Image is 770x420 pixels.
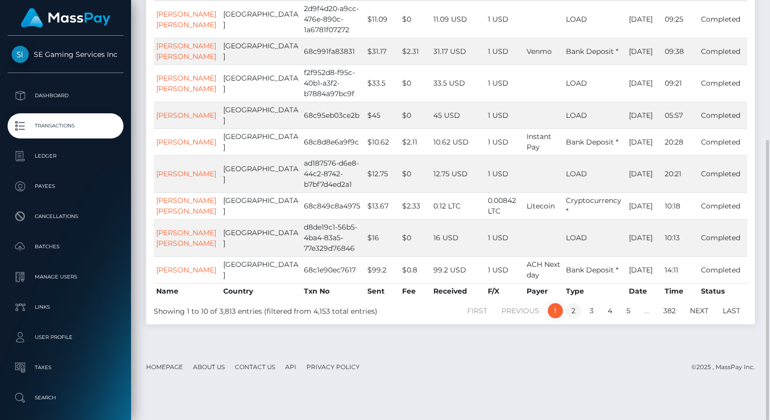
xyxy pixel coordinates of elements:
div: Showing 1 to 10 of 3,813 entries (filtered from 4,153 total entries) [154,302,392,317]
a: Transactions [8,113,123,138]
td: Completed [698,155,747,192]
th: Type [563,283,626,299]
td: $0 [400,155,431,192]
p: User Profile [12,330,119,345]
a: Privacy Policy [302,359,364,375]
td: Completed [698,102,747,128]
td: 1 USD [485,256,524,283]
th: Txn No [301,283,365,299]
a: 3 [584,303,599,318]
td: 68c1e90ec7617 [301,256,365,283]
p: Links [12,300,119,315]
span: ACH Next day [527,260,560,279]
a: Search [8,385,123,410]
td: 10.62 USD [431,128,485,155]
td: $31.17 [365,38,400,64]
td: [DATE] [626,102,662,128]
td: LOAD [563,219,626,256]
td: Completed [698,256,747,283]
a: [PERSON_NAME] [PERSON_NAME] [156,196,216,216]
td: f2f952d8-f95c-40b1-a3f2-b7884a97bc9f [301,64,365,102]
td: LOAD [563,102,626,128]
td: [GEOGRAPHIC_DATA] [221,192,301,219]
td: 0.12 LTC [431,192,485,219]
td: [GEOGRAPHIC_DATA] [221,219,301,256]
a: 5 [621,303,636,318]
td: $12.75 [365,155,400,192]
td: $0 [400,102,431,128]
td: Bank Deposit * [563,128,626,155]
td: [GEOGRAPHIC_DATA] [221,155,301,192]
p: Batches [12,239,119,254]
td: LOAD [563,1,626,38]
td: 68c8d8e6a9f9c [301,128,365,155]
a: [PERSON_NAME] [PERSON_NAME] [156,228,216,248]
td: [DATE] [626,1,662,38]
td: 20:28 [662,128,698,155]
td: $0 [400,64,431,102]
td: 0.00842 LTC [485,192,524,219]
a: [PERSON_NAME] [156,111,216,120]
th: F/X [485,283,524,299]
td: 68c849c8a4975 [301,192,365,219]
td: $0 [400,1,431,38]
td: LOAD [563,64,626,102]
td: Completed [698,128,747,155]
td: 2d9f4d20-a9cc-476e-890c-1a6781f07272 [301,1,365,38]
td: 09:25 [662,1,698,38]
p: Taxes [12,360,119,375]
td: 05:57 [662,102,698,128]
th: Received [431,283,485,299]
a: User Profile [8,325,123,350]
a: Last [717,303,746,318]
td: 33.5 USD [431,64,485,102]
p: Manage Users [12,269,119,285]
a: [PERSON_NAME] [156,169,216,178]
td: [DATE] [626,155,662,192]
td: 16 USD [431,219,485,256]
td: 1 USD [485,219,524,256]
td: $45 [365,102,400,128]
td: 1 USD [485,1,524,38]
span: Litecoin [527,201,555,211]
a: Links [8,295,123,320]
span: Venmo [527,47,552,56]
td: [DATE] [626,192,662,219]
td: [DATE] [626,128,662,155]
img: MassPay Logo [21,8,110,28]
a: API [281,359,300,375]
th: Name [154,283,221,299]
a: Cancellations [8,204,123,229]
td: [GEOGRAPHIC_DATA] [221,64,301,102]
td: 12.75 USD [431,155,485,192]
td: 14:11 [662,256,698,283]
a: Ledger [8,144,123,169]
a: [PERSON_NAME] [PERSON_NAME] [156,74,216,93]
a: Taxes [8,355,123,380]
a: [PERSON_NAME] [156,265,216,274]
td: 09:38 [662,38,698,64]
a: Manage Users [8,264,123,290]
td: Bank Deposit * [563,38,626,64]
td: 09:21 [662,64,698,102]
td: $16 [365,219,400,256]
a: Batches [8,234,123,259]
td: $33.5 [365,64,400,102]
td: [DATE] [626,219,662,256]
td: 45 USD [431,102,485,128]
td: 10:18 [662,192,698,219]
img: SE Gaming Services Inc [12,46,29,63]
td: [GEOGRAPHIC_DATA] [221,256,301,283]
a: Homepage [142,359,187,375]
p: Search [12,390,119,405]
th: Country [221,283,301,299]
a: [PERSON_NAME] [PERSON_NAME] [156,41,216,61]
div: © 2025 , MassPay Inc. [691,362,762,373]
p: Transactions [12,118,119,133]
td: Completed [698,192,747,219]
td: 1 USD [485,38,524,64]
td: [DATE] [626,256,662,283]
td: [GEOGRAPHIC_DATA] [221,102,301,128]
td: 11.09 USD [431,1,485,38]
td: LOAD [563,155,626,192]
